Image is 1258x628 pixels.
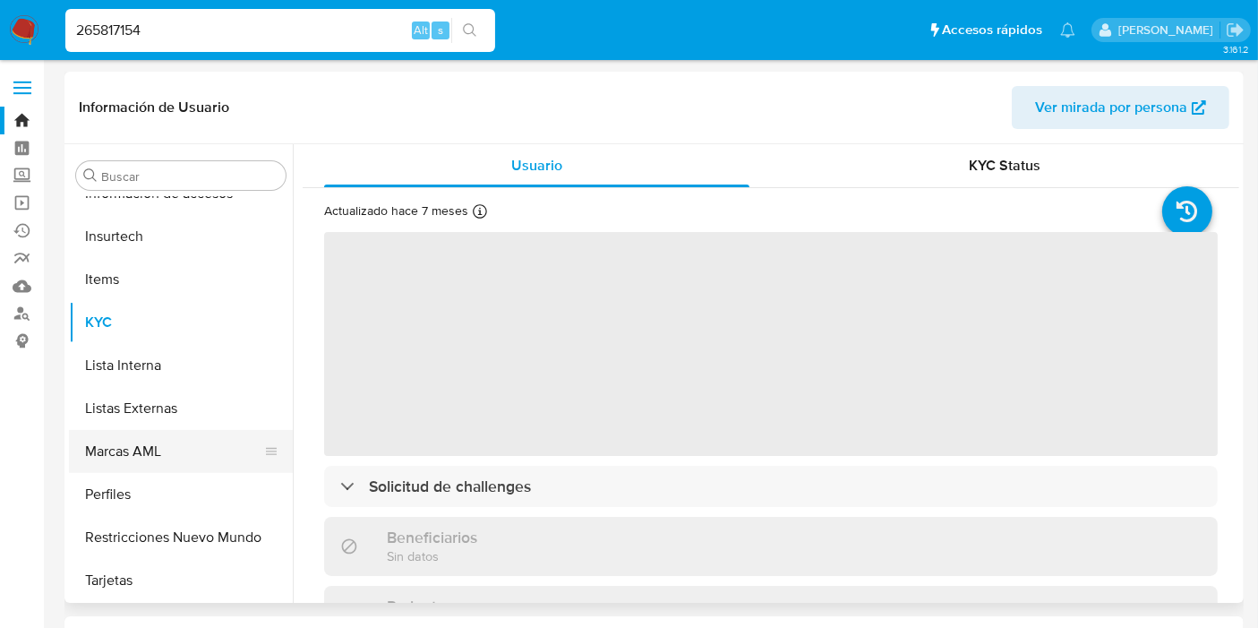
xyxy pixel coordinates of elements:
[1060,22,1075,38] a: Notificaciones
[387,528,477,547] h3: Beneficiarios
[1035,86,1187,129] span: Ver mirada por persona
[69,559,293,602] button: Tarjetas
[324,232,1218,456] span: ‌
[438,22,443,39] span: s
[69,344,293,387] button: Lista Interna
[369,477,531,496] h3: Solicitud de challenges
[69,258,293,301] button: Items
[414,22,428,39] span: Alt
[79,99,229,116] h1: Información de Usuario
[69,301,293,344] button: KYC
[69,430,278,473] button: Marcas AML
[1118,22,1219,39] p: marianathalie.grajeda@mercadolibre.com.mx
[324,517,1218,575] div: BeneficiariosSin datos
[451,18,488,43] button: search-icon
[324,466,1218,507] div: Solicitud de challenges
[387,597,453,616] h3: Parientes
[65,19,495,42] input: Buscar usuario o caso...
[387,547,477,564] p: Sin datos
[69,516,293,559] button: Restricciones Nuevo Mundo
[942,21,1042,39] span: Accesos rápidos
[101,168,278,185] input: Buscar
[511,155,562,176] span: Usuario
[69,387,293,430] button: Listas Externas
[83,168,98,183] button: Buscar
[69,473,293,516] button: Perfiles
[1012,86,1229,129] button: Ver mirada por persona
[324,202,468,219] p: Actualizado hace 7 meses
[970,155,1041,176] span: KYC Status
[1226,21,1245,39] a: Salir
[69,215,293,258] button: Insurtech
